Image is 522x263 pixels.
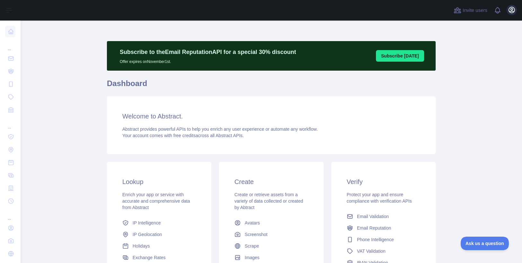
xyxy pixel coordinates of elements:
button: Subscribe [DATE] [376,50,424,62]
div: ... [5,117,15,130]
span: Abstract provides powerful APIs to help you enrich any user experience or automate any workflow. [122,127,318,132]
p: Offer expires on November 1st. [120,57,296,64]
h3: Welcome to Abstract. [122,112,420,121]
span: Exchange Rates [133,254,166,261]
h3: Lookup [122,177,196,186]
a: VAT Validation [344,245,423,257]
span: Images [245,254,259,261]
h1: Dashboard [107,78,436,94]
span: Enrich your app or service with accurate and comprehensive data from Abstract [122,192,190,210]
a: Email Reputation [344,222,423,234]
button: Invite users [452,5,489,15]
a: Screenshot [232,229,310,240]
p: Subscribe to the Email Reputation API for a special 30 % discount [120,48,296,57]
h3: Create [234,177,308,186]
a: Email Validation [344,211,423,222]
span: Protect your app and ensure compliance with verification APIs [347,192,412,204]
span: Your account comes with across all Abstract APIs. [122,133,244,138]
span: IP Intelligence [133,220,161,226]
a: IP Intelligence [120,217,198,229]
span: Create or retrieve assets from a variety of data collected or created by Abtract [234,192,303,210]
div: ... [5,39,15,51]
span: Email Validation [357,213,389,220]
span: Avatars [245,220,260,226]
span: Scrape [245,243,259,249]
span: free credits [173,133,196,138]
a: Phone Intelligence [344,234,423,245]
h3: Verify [347,177,420,186]
div: ... [5,208,15,221]
span: VAT Validation [357,248,386,254]
a: Holidays [120,240,198,252]
span: Holidays [133,243,150,249]
a: Avatars [232,217,310,229]
span: Phone Intelligence [357,236,394,243]
span: Invite users [463,7,487,14]
span: Screenshot [245,231,267,238]
span: Email Reputation [357,225,391,231]
a: IP Geolocation [120,229,198,240]
span: IP Geolocation [133,231,162,238]
a: Scrape [232,240,310,252]
iframe: Toggle Customer Support [461,237,509,250]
